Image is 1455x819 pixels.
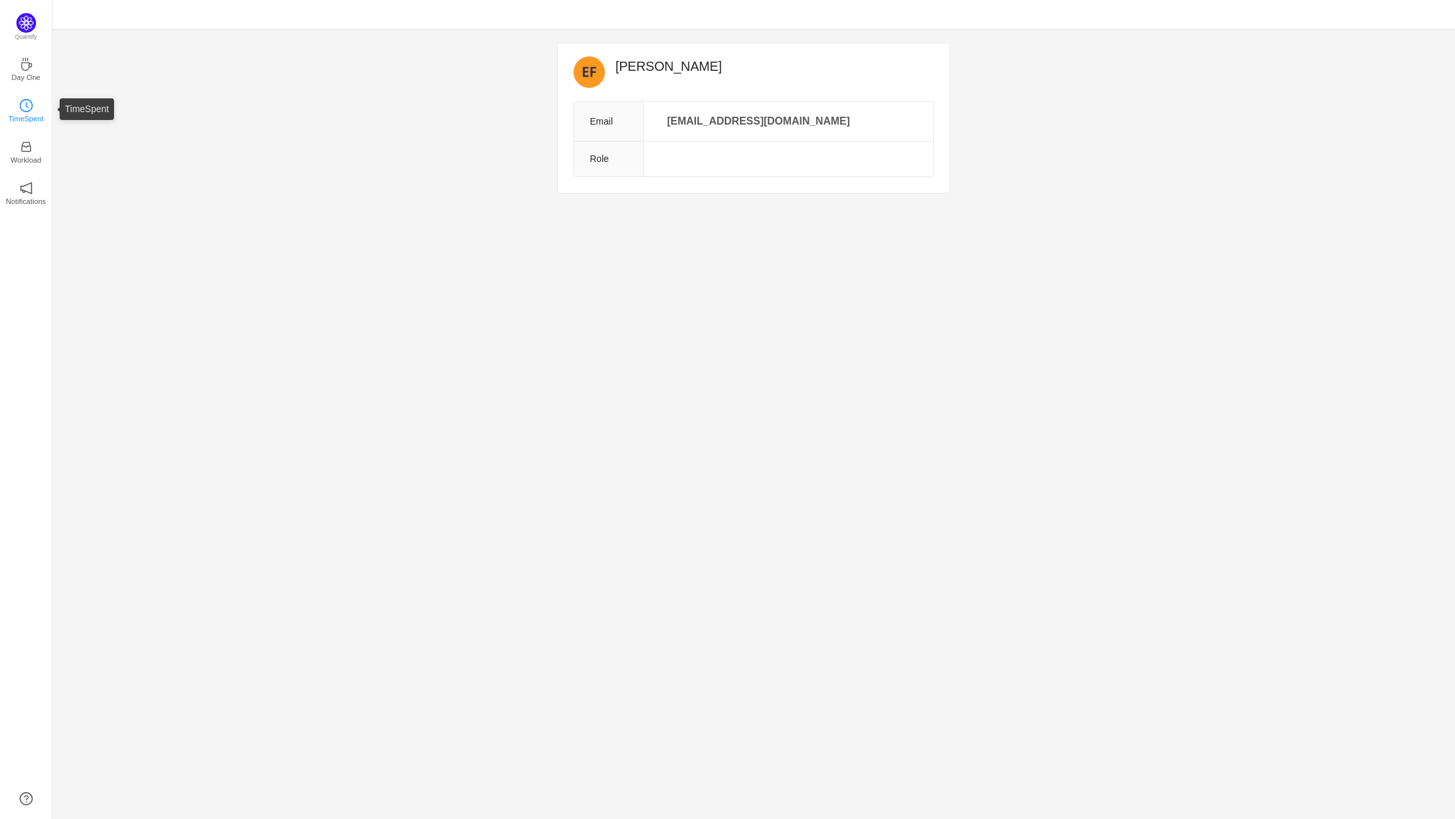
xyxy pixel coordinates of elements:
[16,13,36,33] img: Quantify
[20,140,33,153] i: icon: inbox
[573,56,605,88] img: EF
[574,142,643,177] th: Role
[659,112,858,130] p: [EMAIL_ADDRESS][DOMAIN_NAME]
[20,62,33,75] a: icon: coffeeDay One
[20,186,33,199] a: icon: notificationNotifications
[9,113,44,125] p: TimeSpent
[20,103,33,116] a: icon: clock-circleTimeSpent
[615,56,934,76] h2: [PERSON_NAME]
[20,58,33,71] i: icon: coffee
[6,195,46,207] p: Notifications
[20,792,33,805] a: icon: question-circle
[10,154,41,166] p: Workload
[20,182,33,195] i: icon: notification
[20,99,33,112] i: icon: clock-circle
[15,33,37,42] p: Quantify
[20,144,33,157] a: icon: inboxWorkload
[11,71,40,83] p: Day One
[574,102,643,142] th: Email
